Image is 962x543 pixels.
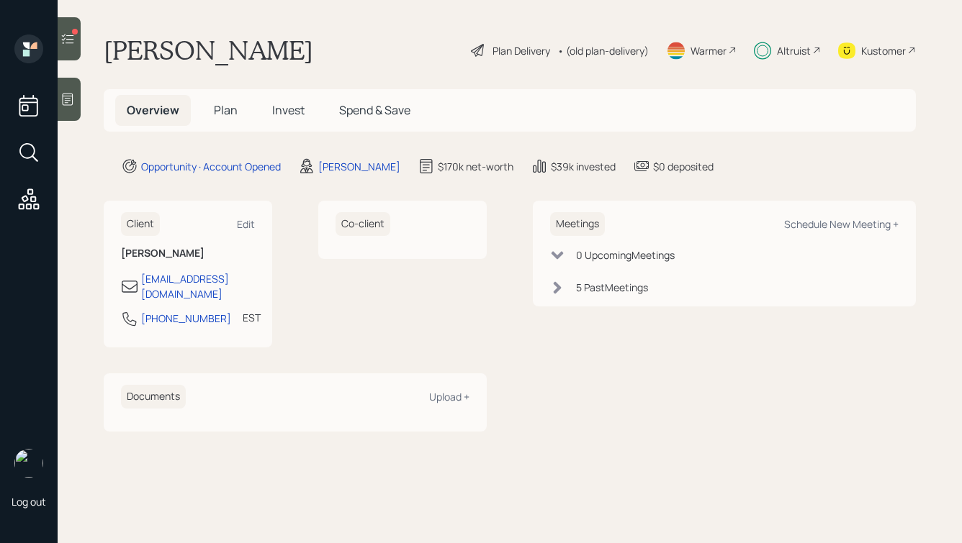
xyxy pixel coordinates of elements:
[691,43,727,58] div: Warmer
[121,212,160,236] h6: Client
[653,159,714,174] div: $0 deposited
[127,102,179,118] span: Overview
[550,212,605,236] h6: Meetings
[557,43,649,58] div: • (old plan-delivery)
[784,217,899,231] div: Schedule New Meeting +
[318,159,400,174] div: [PERSON_NAME]
[121,385,186,409] h6: Documents
[429,390,469,403] div: Upload +
[214,102,238,118] span: Plan
[576,247,675,263] div: 0 Upcoming Meeting s
[493,43,550,58] div: Plan Delivery
[141,271,255,301] div: [EMAIL_ADDRESS][DOMAIN_NAME]
[12,495,46,508] div: Log out
[576,280,648,295] div: 5 Past Meeting s
[777,43,811,58] div: Altruist
[14,449,43,478] img: hunter_neumayer.jpg
[141,159,281,174] div: Opportunity · Account Opened
[141,311,231,326] div: [PHONE_NUMBER]
[237,217,255,231] div: Edit
[243,310,261,325] div: EST
[438,159,513,174] div: $170k net-worth
[121,247,255,260] h6: [PERSON_NAME]
[861,43,906,58] div: Kustomer
[272,102,305,118] span: Invest
[339,102,410,118] span: Spend & Save
[551,159,616,174] div: $39k invested
[104,35,313,66] h1: [PERSON_NAME]
[336,212,390,236] h6: Co-client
